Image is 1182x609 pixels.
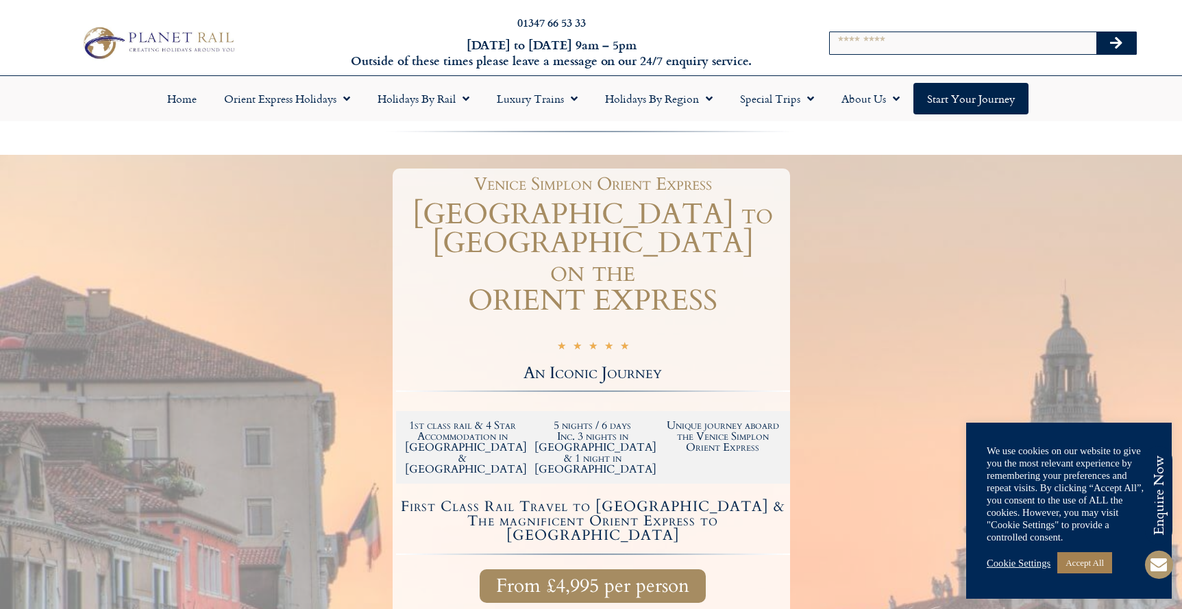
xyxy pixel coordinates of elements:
[620,340,629,356] i: ★
[1096,32,1136,54] button: Search
[591,83,726,114] a: Holidays by Region
[913,83,1029,114] a: Start your Journey
[1057,552,1112,573] a: Accept All
[573,340,582,356] i: ★
[557,340,566,356] i: ★
[153,83,210,114] a: Home
[210,83,364,114] a: Orient Express Holidays
[483,83,591,114] a: Luxury Trains
[726,83,828,114] a: Special Trips
[405,420,521,475] h2: 1st class rail & 4 Star Accommodation in [GEOGRAPHIC_DATA] & [GEOGRAPHIC_DATA]
[480,569,706,603] a: From £4,995 per person
[319,37,785,69] h6: [DATE] to [DATE] 9am – 5pm Outside of these times please leave a message on our 24/7 enquiry serv...
[557,338,629,356] div: 5/5
[396,200,790,315] h1: [GEOGRAPHIC_DATA] to [GEOGRAPHIC_DATA] on the ORIENT EXPRESS
[396,365,790,382] h2: An Iconic Journey
[77,23,239,63] img: Planet Rail Train Holidays Logo
[534,420,651,475] h2: 5 nights / 6 days Inc. 3 nights in [GEOGRAPHIC_DATA] & 1 night in [GEOGRAPHIC_DATA]
[496,577,689,595] span: From £4,995 per person
[403,175,783,193] h1: Venice Simplon Orient Express
[589,340,598,356] i: ★
[987,445,1151,543] div: We use cookies on our website to give you the most relevant experience by remembering your prefer...
[7,83,1175,114] nav: Menu
[828,83,913,114] a: About Us
[665,420,781,453] h2: Unique journey aboard the Venice Simplon Orient Express
[517,14,586,30] a: 01347 66 53 33
[364,83,483,114] a: Holidays by Rail
[987,557,1050,569] a: Cookie Settings
[398,499,788,543] h4: First Class Rail Travel to [GEOGRAPHIC_DATA] & The magnificent Orient Express to [GEOGRAPHIC_DATA]
[604,340,613,356] i: ★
